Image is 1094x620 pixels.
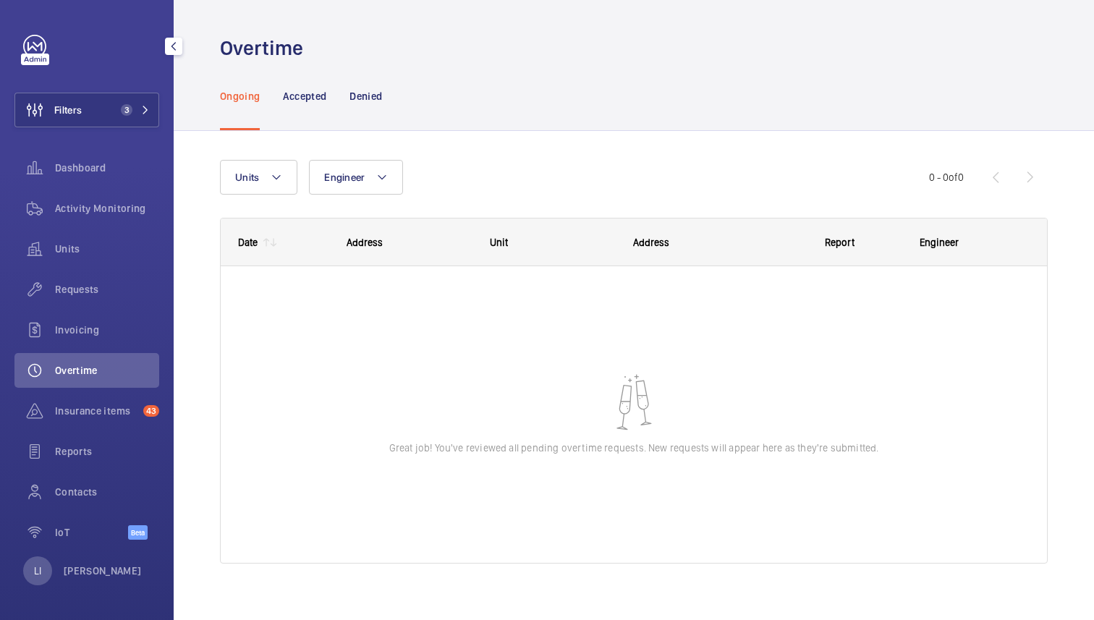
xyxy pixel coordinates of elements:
p: LI [34,564,41,578]
div: Date [238,237,258,248]
span: Report [825,237,855,248]
span: Engineer [920,237,959,248]
span: of [949,171,958,183]
span: Overtime [55,363,159,378]
span: Filters [54,103,82,117]
span: Address [347,237,383,248]
p: [PERSON_NAME] [64,564,142,578]
span: 3 [121,104,132,116]
span: Contacts [55,485,159,499]
p: Denied [349,89,382,103]
p: Accepted [283,89,326,103]
button: Engineer [309,160,403,195]
span: 43 [143,405,159,417]
span: 0 - 0 0 [929,172,964,182]
span: Engineer [324,171,365,183]
span: IoT [55,525,128,540]
span: Units [55,242,159,256]
span: Units [235,171,259,183]
span: Unit [490,237,508,248]
span: Insurance items [55,404,137,418]
button: Filters3 [14,93,159,127]
span: Activity Monitoring [55,201,159,216]
span: Beta [128,525,148,540]
span: Reports [55,444,159,459]
button: Units [220,160,297,195]
span: Dashboard [55,161,159,175]
span: Address [633,237,669,248]
p: Ongoing [220,89,260,103]
span: Requests [55,282,159,297]
h1: Overtime [220,35,312,61]
span: Invoicing [55,323,159,337]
